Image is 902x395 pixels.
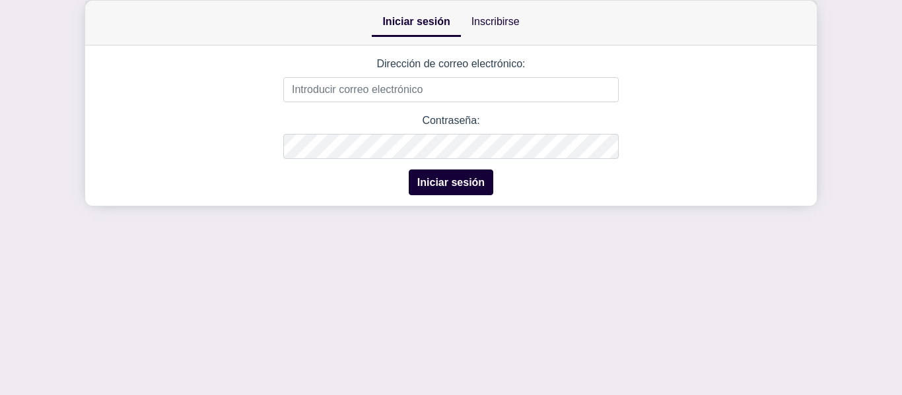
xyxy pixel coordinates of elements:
[417,177,485,188] font: Iniciar sesión
[283,77,619,102] input: Introducir correo electrónico
[377,58,526,69] font: Dirección de correo electrónico:
[471,16,520,27] font: Inscribirse
[409,169,493,195] button: Iniciar sesión
[382,16,450,27] font: Iniciar sesión
[422,115,479,126] font: Contraseña:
